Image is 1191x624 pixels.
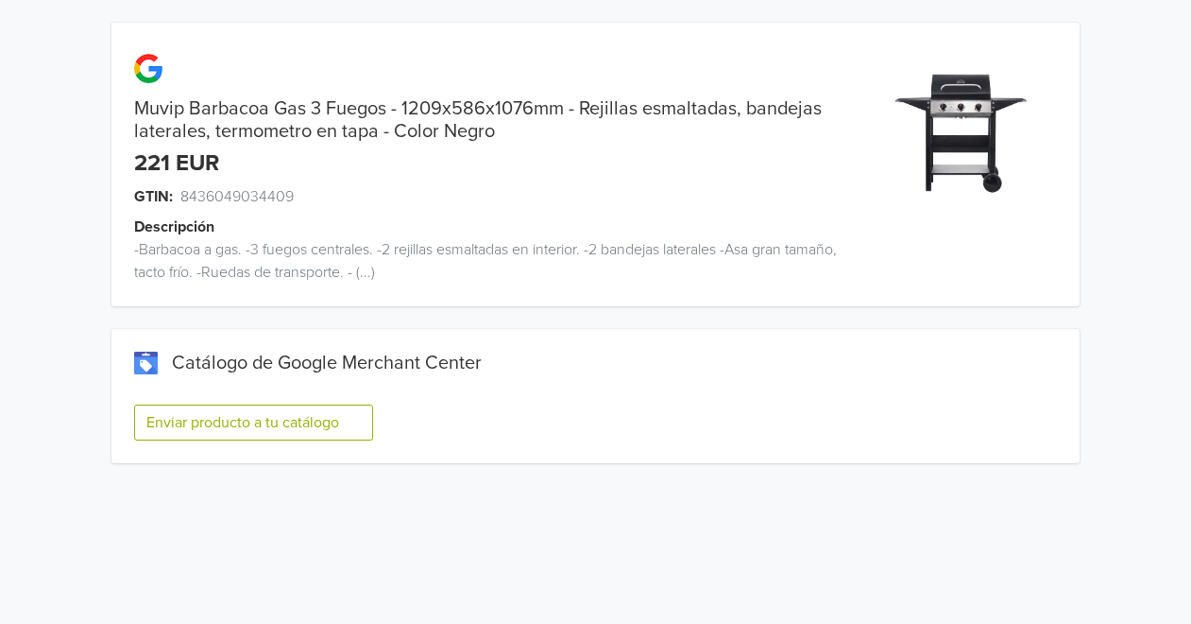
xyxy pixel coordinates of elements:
[111,97,838,143] div: Muvip Barbacoa Gas 3 Fuegos - 1209x586x1076mm - Rejillas esmaltadas, bandejas laterales, termomet...
[888,61,1030,203] img: product_image
[134,216,860,238] div: Descripción
[134,150,219,178] div: 221 EUR
[111,238,838,284] div: -Barbacoa a gas. -3 fuegos centrales. -2 rejillas esmaltadas en interior. -2 bandejas laterales -...
[134,185,173,208] span: GTIN:
[134,352,1058,374] div: Catálogo de Google Merchant Center
[180,185,294,208] span: 8436049034409
[134,405,373,441] button: Enviar producto a tu catálogo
